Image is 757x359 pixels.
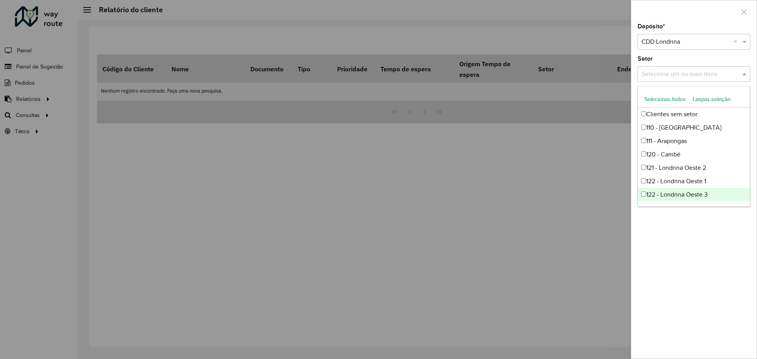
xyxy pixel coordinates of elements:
ng-dropdown-panel: Lista de opções [638,86,750,206]
font: 110 - [GEOGRAPHIC_DATA] [646,124,722,131]
font: Limpar seleção [693,96,731,102]
font: 120 - Cambé [646,151,681,158]
font: 111 - Arapongas [646,138,687,144]
button: Selecionar todos [641,92,689,105]
font: Clientes sem setor [646,111,697,117]
font: 121 - Londrina Oeste 2 [646,164,706,171]
font: Depósito [638,23,663,30]
font: 122 - Londrina Oeste 1 [646,178,706,184]
font: Setor [638,55,653,62]
button: Limpar seleção [689,92,734,105]
span: Clear all [734,37,740,47]
font: 122 - Londrina Oeste 3 [646,191,708,198]
font: Selecionar todos [644,96,686,102]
